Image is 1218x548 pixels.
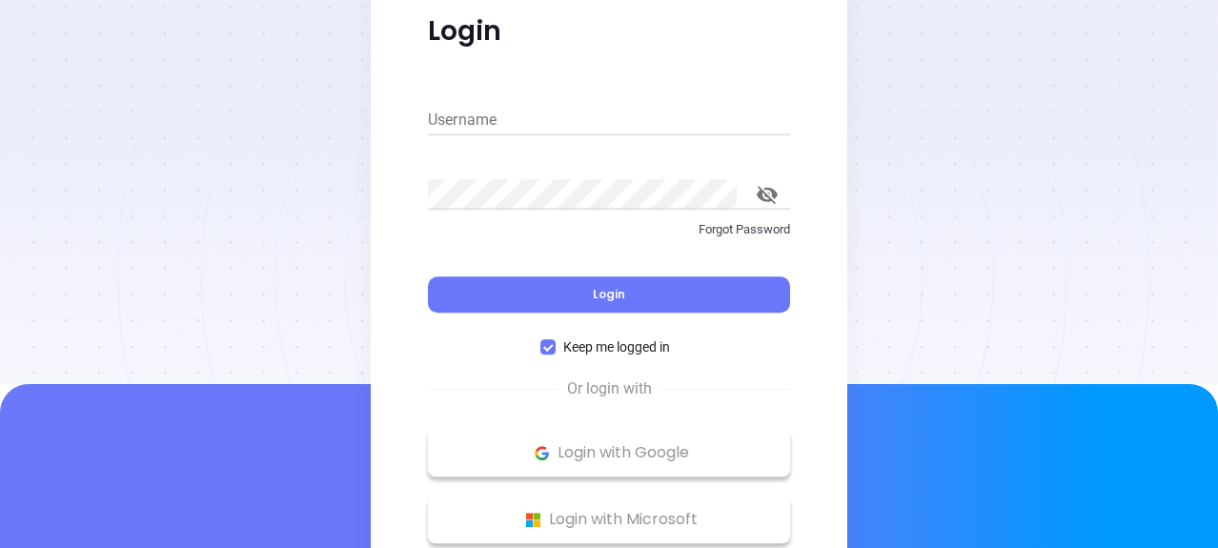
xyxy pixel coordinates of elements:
p: Forgot Password [428,220,790,239]
p: Login with Google [437,438,781,467]
p: Login with Microsoft [437,505,781,534]
span: Keep me logged in [556,336,678,357]
span: Login [593,286,625,302]
button: toggle password visibility [744,172,790,217]
p: Login [428,14,790,49]
span: Or login with [558,377,661,400]
button: Google Logo Login with Google [428,429,790,477]
button: Login [428,276,790,313]
button: Microsoft Logo Login with Microsoft [428,496,790,543]
img: Microsoft Logo [521,508,545,532]
a: Forgot Password [428,220,790,254]
img: Google Logo [530,441,554,465]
